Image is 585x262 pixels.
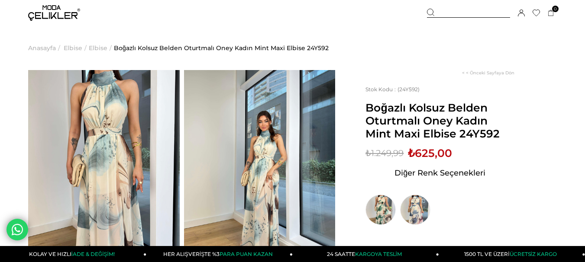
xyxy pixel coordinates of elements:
[114,26,329,70] a: Boğazlı Kolsuz Belden Oturtmalı Oney Kadın Mint Maxi Elbise 24Y592
[89,26,114,70] li: >
[28,5,80,21] img: logo
[71,251,115,257] span: İADE & DEĞİŞİM!
[89,26,107,70] a: Elbise
[408,147,452,160] span: ₺625,00
[548,10,554,16] a: 0
[462,70,514,76] a: < < Önceki Sayfaya Dön
[146,246,293,262] a: HER ALIŞVERİŞTE %3PARA PUAN KAZAN
[28,26,62,70] li: >
[394,166,485,180] span: Diğer Renk Seçenekleri
[365,86,398,93] span: Stok Kodu
[510,251,557,257] span: ÜCRETSİZ KARGO
[64,26,82,70] a: Elbise
[0,246,147,262] a: KOLAY VE HIZLIİADE & DEĞİŞİM!
[365,101,514,140] span: Boğazlı Kolsuz Belden Oturtmalı Oney Kadın Mint Maxi Elbise 24Y592
[400,195,430,225] img: Boğazlı Kolsuz Belden Oturtmalı Oney Kadın Pembe Maxi Elbise 24Y592
[365,195,396,225] img: Boğazlı Kolsuz Belden Oturtmalı Oney Kadın Yeşil Maxi Elbise 24Y592
[355,251,402,257] span: KARGOYA TESLİM
[365,147,404,160] span: ₺1.249,99
[365,86,420,93] span: (24Y592)
[64,26,89,70] li: >
[28,26,56,70] a: Anasayfa
[220,251,273,257] span: PARA PUAN KAZAN
[293,246,439,262] a: 24 SAATTEKARGOYA TESLİM
[552,6,559,12] span: 0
